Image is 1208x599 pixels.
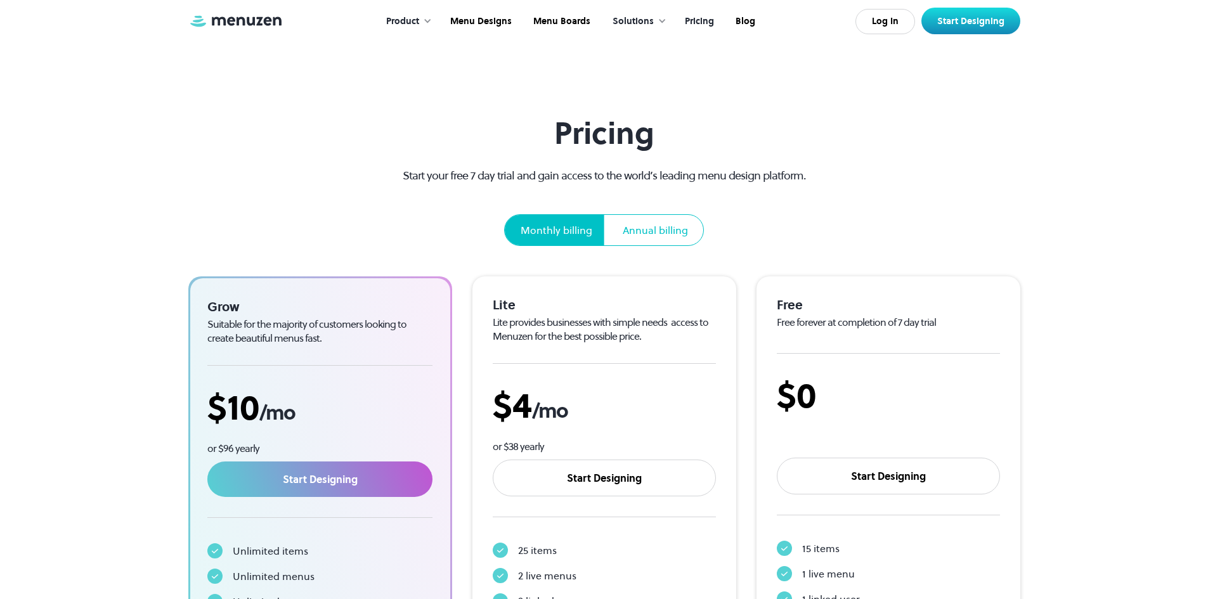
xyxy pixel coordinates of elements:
[521,2,600,41] a: Menu Boards
[855,9,915,34] a: Log In
[207,318,433,345] div: Suitable for the majority of customers looking to create beautiful menus fast.
[380,115,828,151] h1: Pricing
[493,316,716,343] div: Lite provides businesses with simple needs access to Menuzen for the best possible price.
[802,541,840,556] div: 15 items
[493,297,716,313] div: Lite
[623,222,688,238] div: Annual billing
[777,374,1000,416] div: $0
[373,2,438,41] div: Product
[613,15,654,29] div: Solutions
[518,543,557,558] div: 25 items
[233,569,315,584] div: Unlimited menus
[521,222,592,238] div: Monthly billing
[921,8,1020,34] a: Start Designing
[207,386,433,428] div: $
[673,2,724,41] a: Pricing
[532,397,568,425] span: /mo
[380,167,828,184] p: Start your free 7 day trial and gain access to the world’s leading menu design platform.
[386,15,419,29] div: Product
[777,297,1000,313] div: Free
[518,568,576,583] div: 2 live menus
[724,2,765,41] a: Blog
[207,442,433,456] div: or $96 yearly
[802,566,855,581] div: 1 live menu
[493,384,716,427] div: $
[777,316,1000,330] div: Free forever at completion of 7 day trial
[493,440,716,454] div: or $38 yearly
[600,2,673,41] div: Solutions
[259,399,295,427] span: /mo
[493,460,716,496] a: Start Designing
[777,458,1000,494] a: Start Designing
[438,2,521,41] a: Menu Designs
[207,461,433,497] a: Start Designing
[207,299,433,315] div: Grow
[233,543,308,558] div: Unlimited items
[512,381,532,430] span: 4
[227,383,259,432] span: 10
